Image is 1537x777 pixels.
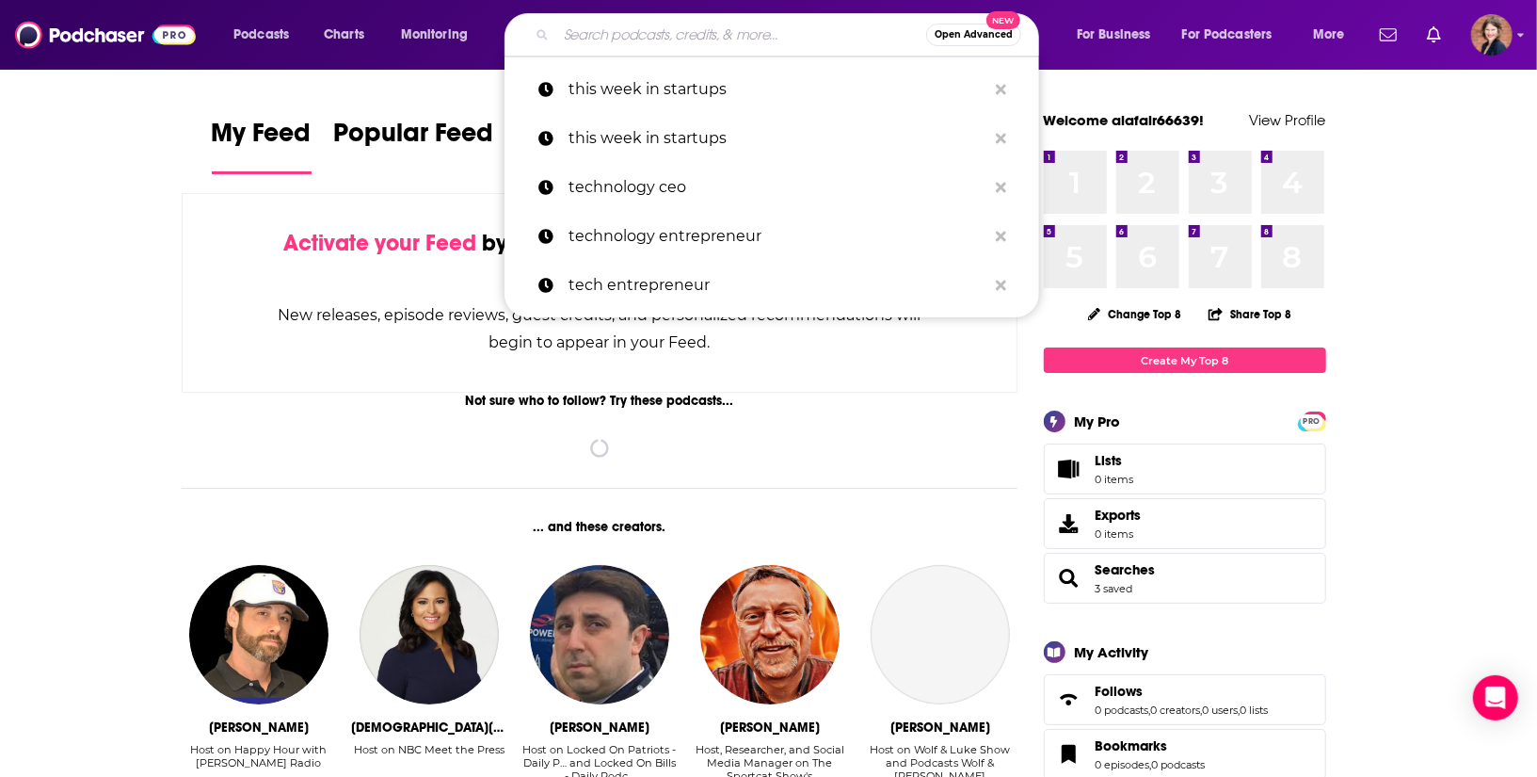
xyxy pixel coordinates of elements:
span: Logged in as alafair66639 [1471,14,1513,56]
span: Monitoring [401,22,468,48]
div: Host on NBC Meet the Press [354,743,504,756]
span: Exports [1050,510,1088,537]
a: Searches [1050,565,1088,591]
span: Searches [1044,553,1326,604]
span: Bookmarks [1096,737,1168,754]
div: Host on Happy Hour with [PERSON_NAME] Radio [182,743,337,769]
a: Welcome alafair66639! [1044,111,1205,129]
span: New [986,11,1020,29]
span: , [1150,758,1152,771]
span: For Podcasters [1182,22,1273,48]
span: Activate your Feed [283,229,476,257]
button: Open AdvancedNew [926,24,1021,46]
button: Share Top 8 [1208,296,1292,332]
button: Show profile menu [1471,14,1513,56]
div: New releases, episode reviews, guest credits, and personalized recommendations will begin to appe... [277,301,923,356]
a: Follows [1050,687,1088,713]
a: technology entrepreneur [504,212,1039,261]
button: Change Top 8 [1077,302,1193,326]
p: this week in startups [568,114,986,163]
button: open menu [220,20,313,50]
img: Glen Jackson [700,565,840,704]
input: Search podcasts, credits, & more... [556,20,926,50]
span: PRO [1301,414,1323,429]
span: For Business [1077,22,1151,48]
a: 0 lists [1241,704,1269,717]
span: My Feed [212,117,312,160]
a: My Feed [212,117,312,174]
a: PRO [1301,413,1323,428]
a: Popular Feed [334,117,494,174]
div: Glen Jackson [720,720,820,736]
div: Ronald Wolfley [890,720,990,736]
div: Kristen Welker [351,720,506,736]
span: 0 items [1096,473,1134,486]
a: this week in startups [504,65,1039,114]
a: Bookmarks [1096,737,1206,754]
span: Exports [1096,507,1142,524]
div: My Pro [1075,413,1121,430]
span: Charts [324,22,364,48]
div: My Activity [1075,643,1149,661]
div: Open Intercom Messenger [1473,675,1518,720]
span: , [1201,704,1203,717]
span: Open Advanced [935,30,1013,40]
img: John Hardin [189,565,328,704]
a: Lists [1044,444,1326,494]
span: Lists [1096,452,1123,469]
a: Show notifications dropdown [1372,19,1404,51]
a: Create My Top 8 [1044,348,1326,373]
a: this week in startups [504,114,1039,163]
span: , [1239,704,1241,717]
a: Follows [1096,683,1269,700]
a: Exports [1044,498,1326,549]
p: technology ceo [568,163,986,212]
div: John Hardin [209,720,309,736]
a: 0 podcasts [1096,704,1149,717]
img: Kristen Welker [360,565,499,704]
a: 0 episodes [1096,758,1150,771]
button: open menu [1300,20,1369,50]
span: Lists [1096,452,1134,469]
div: Mike D’Abate [550,720,649,736]
span: Follows [1044,674,1326,725]
button: open menu [1170,20,1300,50]
a: Searches [1096,561,1156,578]
p: tech entrepreneur [568,261,986,310]
div: by following Podcasts, Creators, Lists, and other Users! [277,230,923,284]
span: 0 items [1096,527,1142,541]
button: open menu [1064,20,1175,50]
a: tech entrepreneur [504,261,1039,310]
a: 0 users [1203,704,1239,717]
span: , [1149,704,1151,717]
a: technology ceo [504,163,1039,212]
span: Follows [1096,683,1144,700]
div: Not sure who to follow? Try these podcasts... [182,393,1018,409]
a: 0 podcasts [1152,758,1206,771]
a: View Profile [1250,111,1326,129]
p: technology entrepreneur [568,212,986,261]
a: 0 creators [1151,704,1201,717]
img: User Profile [1471,14,1513,56]
a: Show notifications dropdown [1419,19,1449,51]
span: Popular Feed [334,117,494,160]
div: Search podcasts, credits, & more... [522,13,1057,57]
p: this week in startups [568,65,986,114]
img: Mike D’Abate [530,565,669,704]
span: Lists [1050,456,1088,482]
button: open menu [388,20,492,50]
img: Podchaser - Follow, Share and Rate Podcasts [15,17,196,53]
a: 3 saved [1096,582,1133,595]
span: Podcasts [233,22,289,48]
a: Charts [312,20,376,50]
div: ... and these creators. [182,519,1018,535]
a: Ronald Wolfley [871,565,1010,704]
a: Bookmarks [1050,741,1088,768]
